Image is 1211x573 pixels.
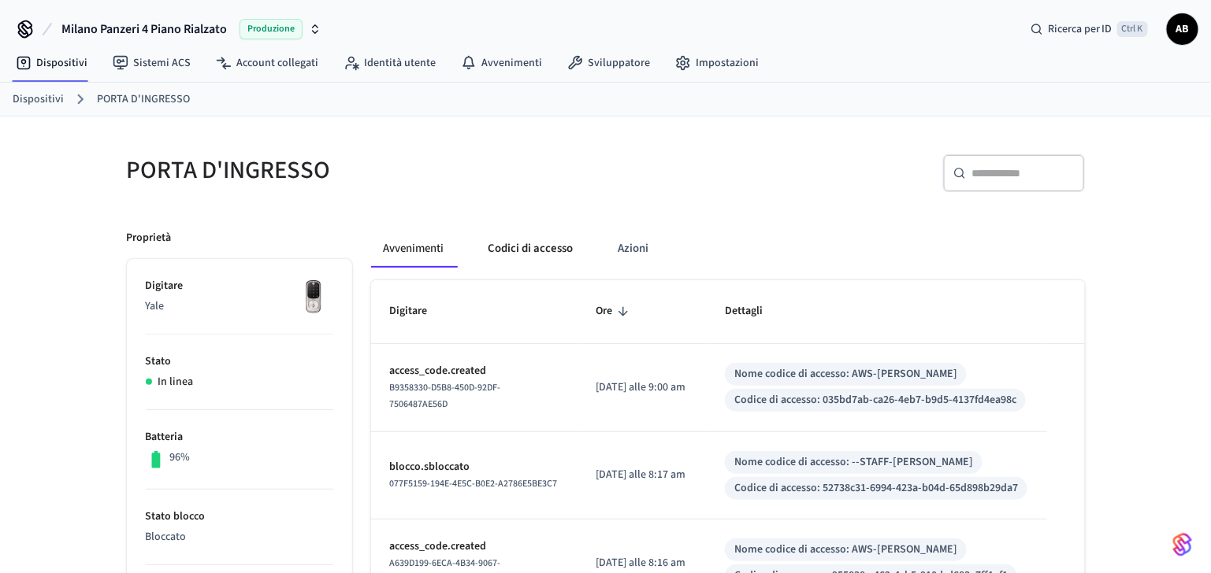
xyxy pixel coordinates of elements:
a: Dispositivi [13,91,64,108]
a: Account collegati [203,49,331,77]
span: AB [1168,15,1197,43]
h5: PORTA D'INGRESSO [127,154,596,187]
span: 077F5159-194E-4E5C-B0E2-A2786E5BE3C7 [390,477,558,490]
p: Bloccato [146,529,333,545]
img: SeamLogoGradient.69752ec5.svg [1173,532,1192,557]
font: Avvenimenti [384,242,444,256]
a: PORTA D'INGRESSO [97,91,190,108]
p: Proprietà [127,230,172,246]
a: Dispositivi [3,49,100,77]
span: Ore [596,299,633,323]
font: Identità utente [364,55,436,71]
a: Avvenimenti [448,49,555,77]
p: blocco.sbloccato [390,459,559,475]
span: Produzione [240,19,303,39]
font: Account collegati [236,55,318,71]
button: Codici di accesso [476,230,586,268]
span: Ctrl K [1117,21,1148,37]
div: Esempio di formica [371,230,1085,268]
img: Serratura intelligente Wi-Fi con touchscreen Yale Assure, nichel satinato, anteriore [294,278,333,317]
span: Milano Panzeri 4 Piano Rialzato [61,20,227,39]
p: Batteria [146,429,333,445]
button: AB [1167,13,1198,45]
p: Yale [146,298,333,315]
div: Nome codice di accesso: --STAFF-[PERSON_NAME] [734,454,973,471]
p: Stato [146,353,333,370]
font: Dettagli [725,299,763,323]
p: [DATE] alle 8:17 am [596,467,688,483]
a: Impostazioni [663,49,771,77]
font: Ore [596,299,613,323]
div: Codice di accesso: 035bd7ab-ca26-4eb7-b9d5-4137fd4ea98c [734,392,1016,408]
p: access_code.created [390,538,559,555]
p: Stato blocco [146,508,333,525]
span: Ricerca per ID [1048,21,1113,37]
p: access_code.created [390,363,559,379]
font: Avvenimenti [481,55,542,71]
p: Digitare [146,278,333,294]
div: Codice di accesso: 52738c31-6994-423a-b04d-65d898b29da7 [734,480,1018,497]
a: Sviluppatore [555,49,663,77]
font: Sviluppatore [588,55,650,71]
p: [DATE] alle 9:00 am [596,379,688,396]
p: 96% [169,449,190,466]
a: Identità utente [331,49,448,77]
div: Nome codice di accesso: AWS-[PERSON_NAME] [734,366,957,383]
font: Sistemi ACS [133,55,191,71]
p: [DATE] alle 8:16 am [596,555,688,571]
span: Digitare [390,299,448,323]
span: B9358330-D5B8-450D-92DF-7506487AE56D [390,381,501,411]
font: Digitare [390,299,428,323]
a: Sistemi ACS [100,49,203,77]
div: Nome codice di accesso: AWS-[PERSON_NAME] [734,542,957,558]
span: Dettagli [725,299,783,323]
font: Impostazioni [696,55,759,71]
font: Dispositivi [36,55,87,71]
button: Azioni [605,230,662,268]
div: Ricerca per IDCtrl K [1018,15,1161,43]
p: In linea [158,374,194,390]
